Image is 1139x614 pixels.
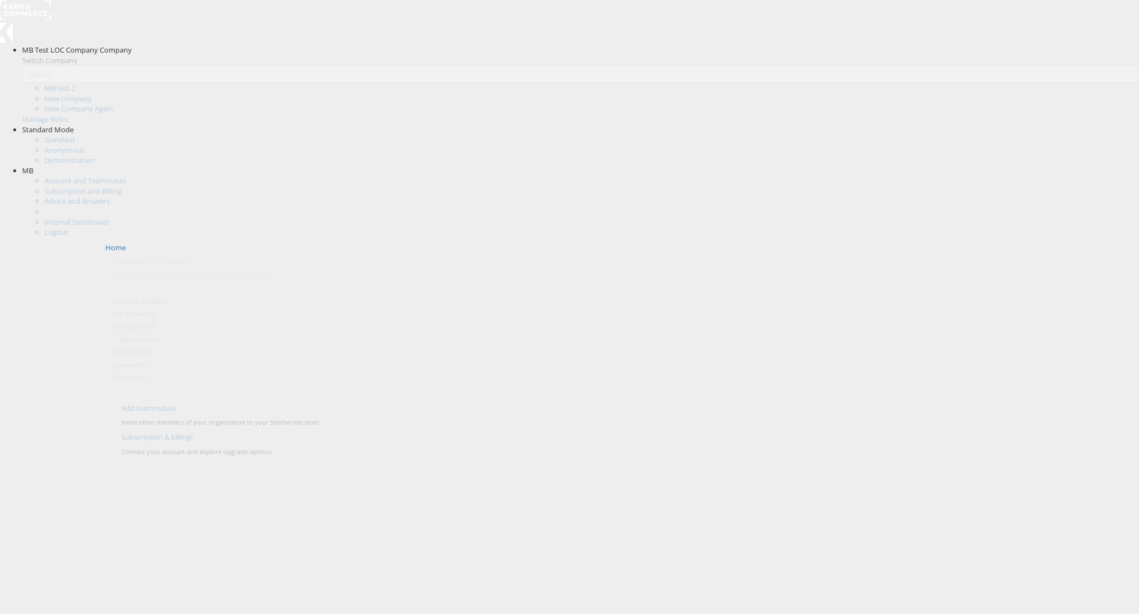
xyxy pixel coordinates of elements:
[44,145,85,155] a: Anonymous
[44,94,92,104] a: New company
[113,369,143,378] label: 0 accounts
[22,55,1139,66] div: Switch Company
[105,242,126,252] a: Home
[113,264,1131,275] h6: Connect a channel
[113,318,150,327] label: 500 accounts
[22,65,1139,83] input: Search
[113,381,143,390] label: 0 accounts
[44,135,75,145] a: Standard
[44,176,126,185] a: Account and Teammates
[44,104,113,113] a: New Company Again
[44,186,121,196] a: Subscription and Billing
[44,155,95,165] a: Demonstration
[113,306,167,314] label: Channels available
[44,217,109,227] a: Internal Dashboard
[113,447,1131,456] p: Connect your account and explore upgrade options
[44,196,110,206] a: Advice and Answers
[44,83,75,93] a: MB test 2
[113,432,185,442] a: Subscription & billing
[113,356,150,365] label: 500 accounts
[22,45,132,55] span: MB Test LOC Company Company
[44,227,68,237] a: Logout
[22,114,68,124] a: Manage Roles
[119,343,156,352] label: 500 accounts
[113,403,168,413] a: Add teammates
[113,418,1131,427] p: Invite other members of your organization to your StitcherAds team
[22,166,33,176] span: MB
[22,125,74,135] span: Standard Mode
[113,280,1131,289] p: Give channel permissions and select accounts to connect
[113,331,150,339] label: 500 accounts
